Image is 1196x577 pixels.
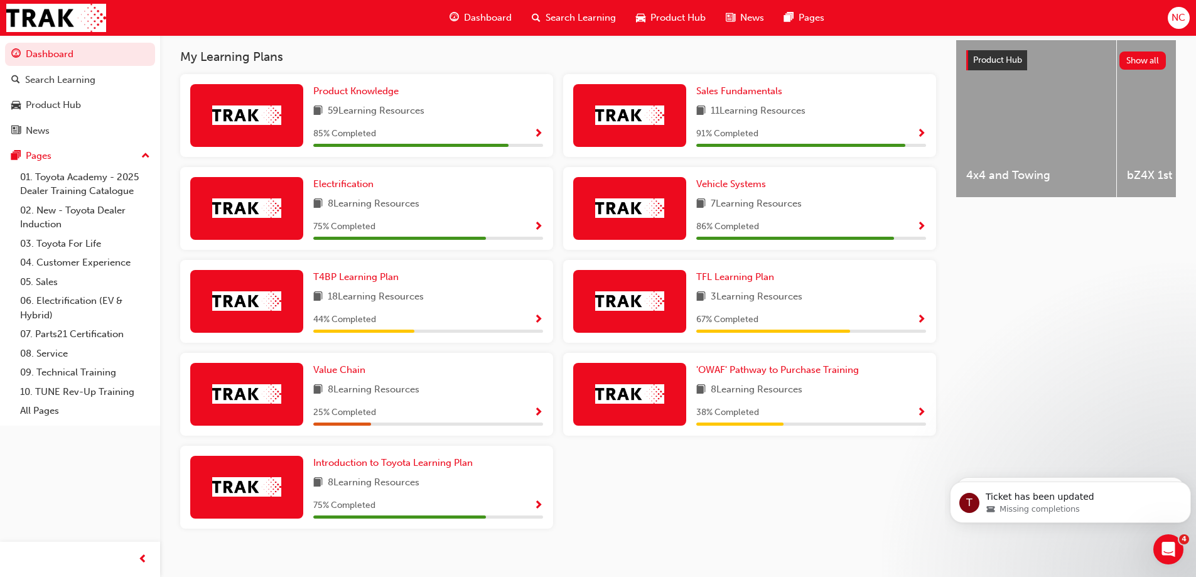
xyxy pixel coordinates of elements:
div: News [26,124,50,138]
button: Show Progress [534,126,543,142]
span: 8 Learning Resources [328,382,419,398]
img: Trak [212,477,281,497]
a: 01. Toyota Academy - 2025 Dealer Training Catalogue [15,168,155,201]
span: Show Progress [534,500,543,512]
a: News [5,119,155,143]
span: book-icon [696,197,706,212]
button: Show Progress [917,126,926,142]
span: 18 Learning Resources [328,289,424,305]
img: Trak [212,198,281,218]
a: TFL Learning Plan [696,270,779,284]
a: car-iconProduct Hub [626,5,716,31]
button: Show Progress [917,405,926,421]
h3: My Learning Plans [180,50,936,64]
span: News [740,11,764,25]
a: T4BP Learning Plan [313,270,404,284]
a: guage-iconDashboard [439,5,522,31]
a: pages-iconPages [774,5,834,31]
span: Show Progress [534,222,543,233]
a: Sales Fundamentals [696,84,787,99]
span: book-icon [696,289,706,305]
span: Product Hub [973,55,1022,65]
a: Product HubShow all [966,50,1166,70]
span: Product Hub [650,11,706,25]
span: Search Learning [546,11,616,25]
button: Show Progress [917,312,926,328]
span: Show Progress [917,315,926,326]
span: pages-icon [784,10,794,26]
button: NC [1168,7,1190,29]
img: Trak [212,291,281,311]
span: Introduction to Toyota Learning Plan [313,457,473,468]
span: Show Progress [917,129,926,140]
span: Show Progress [917,407,926,419]
span: guage-icon [450,10,459,26]
span: 75 % Completed [313,499,375,513]
span: Value Chain [313,364,365,375]
span: up-icon [141,148,150,164]
span: Dashboard [464,11,512,25]
button: Show Progress [534,498,543,514]
a: Value Chain [313,363,370,377]
a: 05. Sales [15,272,155,292]
button: Show Progress [534,405,543,421]
button: Show Progress [534,219,543,235]
img: Trak [595,384,664,404]
span: 59 Learning Resources [328,104,424,119]
span: Show Progress [534,315,543,326]
a: 03. Toyota For Life [15,234,155,254]
span: book-icon [696,104,706,119]
span: Sales Fundamentals [696,85,782,97]
span: 44 % Completed [313,313,376,327]
a: 'OWAF' Pathway to Purchase Training [696,363,864,377]
div: Pages [26,149,51,163]
span: 86 % Completed [696,220,759,234]
iframe: Intercom live chat [1153,534,1183,564]
span: Vehicle Systems [696,178,766,190]
a: Product Knowledge [313,84,404,99]
span: 7 Learning Resources [711,197,802,212]
span: book-icon [313,382,323,398]
a: search-iconSearch Learning [522,5,626,31]
span: 8 Learning Resources [328,475,419,491]
div: Product Hub [26,98,81,112]
button: Show all [1119,51,1166,70]
span: 11 Learning Resources [711,104,805,119]
a: 4x4 and Towing [956,40,1116,197]
a: Product Hub [5,94,155,117]
button: DashboardSearch LearningProduct HubNews [5,40,155,144]
span: search-icon [11,75,20,86]
iframe: Intercom notifications message [945,455,1196,543]
span: Show Progress [534,129,543,140]
span: 85 % Completed [313,127,376,141]
span: TFL Learning Plan [696,271,774,283]
span: book-icon [313,197,323,212]
span: Show Progress [534,407,543,419]
a: 06. Electrification (EV & Hybrid) [15,291,155,325]
a: Introduction to Toyota Learning Plan [313,456,478,470]
span: 25 % Completed [313,406,376,420]
span: 75 % Completed [313,220,375,234]
span: news-icon [726,10,735,26]
a: Search Learning [5,68,155,92]
span: Product Knowledge [313,85,399,97]
a: Vehicle Systems [696,177,771,191]
span: guage-icon [11,49,21,60]
span: book-icon [313,289,323,305]
a: news-iconNews [716,5,774,31]
a: 07. Parts21 Certification [15,325,155,344]
span: 8 Learning Resources [328,197,419,212]
img: Trak [6,4,106,32]
span: news-icon [11,126,21,137]
a: 08. Service [15,344,155,364]
span: 3 Learning Resources [711,289,802,305]
span: car-icon [11,100,21,111]
a: 04. Customer Experience [15,253,155,272]
span: pages-icon [11,151,21,162]
span: 'OWAF' Pathway to Purchase Training [696,364,859,375]
a: Dashboard [5,43,155,66]
span: Electrification [313,178,374,190]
